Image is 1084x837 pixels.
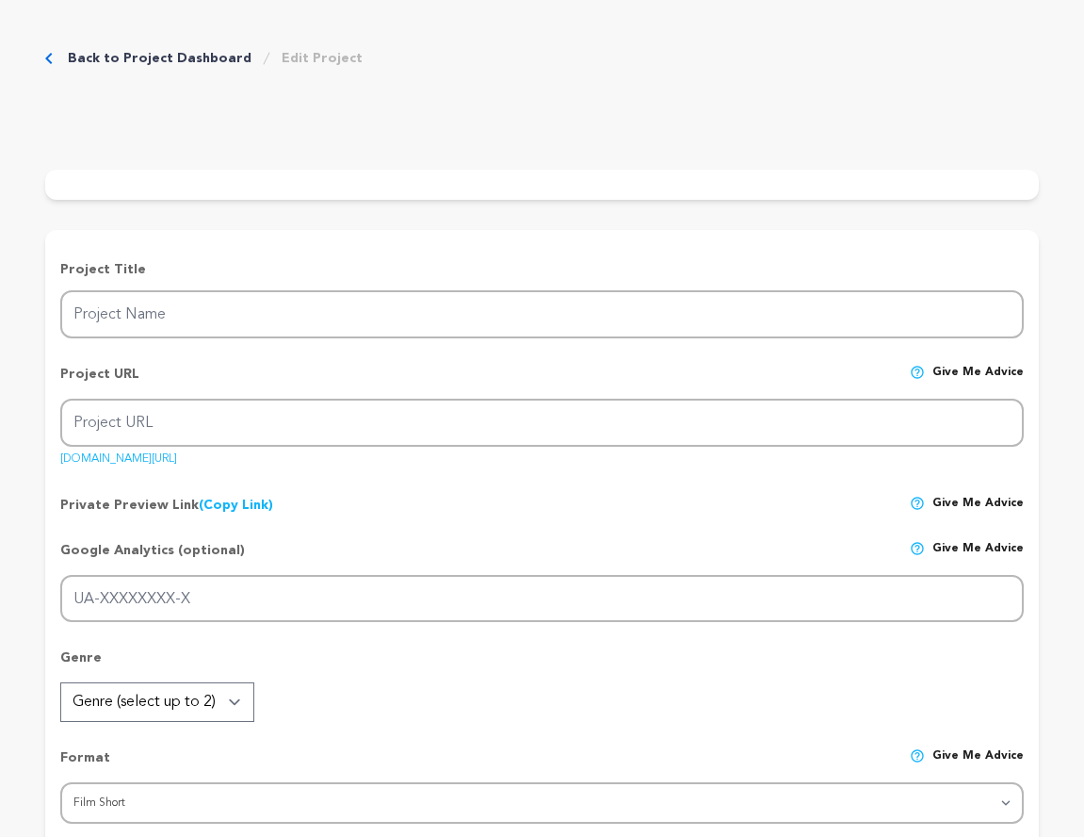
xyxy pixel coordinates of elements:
span: Give me advice [932,748,1024,782]
div: Breadcrumb [45,49,363,68]
p: Project Title [60,260,1024,279]
a: (Copy Link) [199,499,273,512]
img: help-circle.svg [910,541,925,556]
input: Project URL [60,399,1024,447]
a: Edit Project [282,49,363,68]
span: Give me advice [932,496,1024,515]
p: Project URL [60,365,139,399]
img: help-circle.svg [910,496,925,511]
p: Genre [60,648,1024,682]
p: Format [60,748,110,782]
input: UA-XXXXXXXX-X [60,575,1024,623]
span: Give me advice [932,541,1024,575]
img: help-circle.svg [910,748,925,763]
input: Project Name [60,290,1024,338]
p: Google Analytics (optional) [60,541,245,575]
img: help-circle.svg [910,365,925,380]
p: Private Preview Link [60,496,273,515]
a: Back to Project Dashboard [68,49,251,68]
span: Give me advice [932,365,1024,399]
a: [DOMAIN_NAME][URL] [60,446,177,465]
